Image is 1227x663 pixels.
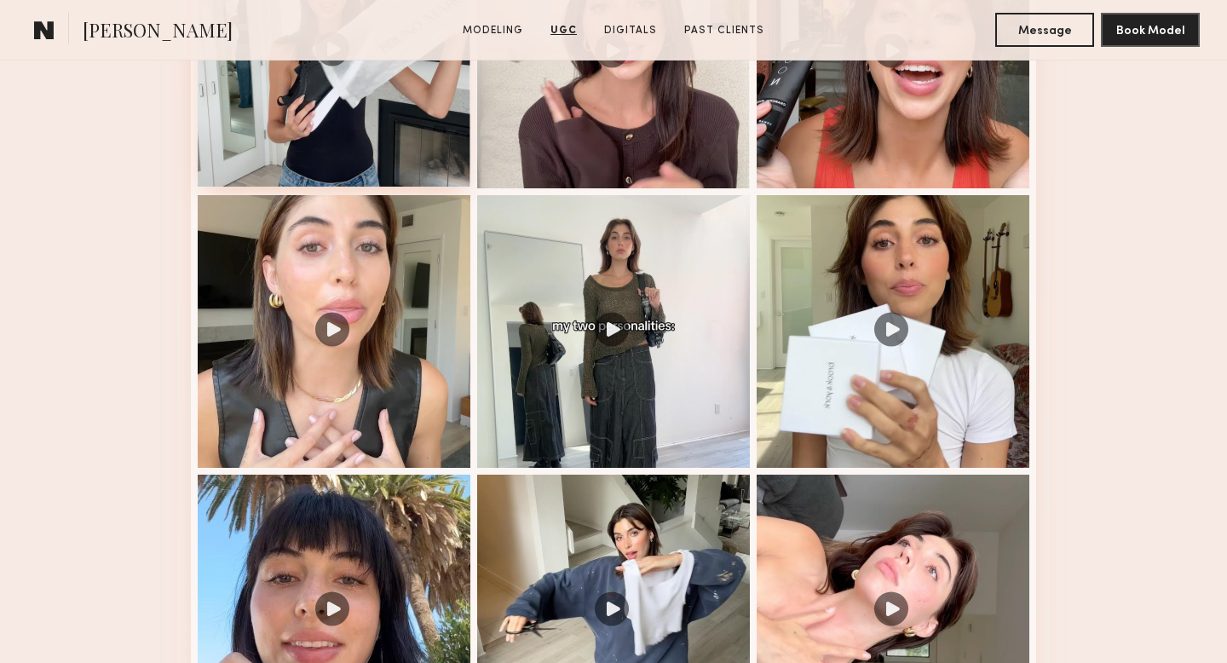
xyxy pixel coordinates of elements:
a: Modeling [456,23,530,38]
a: Digitals [597,23,664,38]
button: Book Model [1101,13,1200,47]
span: [PERSON_NAME] [83,17,233,47]
a: Book Model [1101,22,1200,37]
a: UGC [544,23,584,38]
button: Message [995,13,1094,47]
a: Past Clients [677,23,771,38]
